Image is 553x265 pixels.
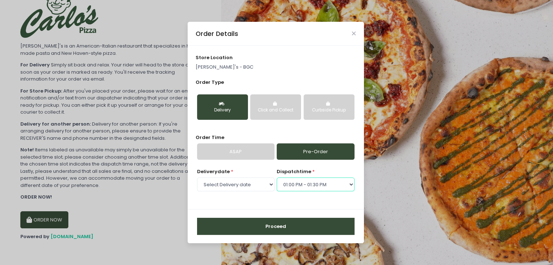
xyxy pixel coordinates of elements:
span: Delivery date [197,168,230,175]
button: Click and Collect [250,94,301,120]
div: Click and Collect [255,107,296,114]
button: Close [352,32,356,35]
button: Delivery [197,94,248,120]
span: Order Time [196,134,224,141]
div: Order Details [196,29,238,38]
button: Proceed [197,218,354,235]
span: Order Type [196,79,224,86]
span: store location [196,54,233,61]
button: Curbside Pickup [304,94,354,120]
a: ASAP [197,143,275,160]
a: Pre-Order [277,143,354,160]
div: Delivery [202,107,243,114]
p: [PERSON_NAME]'s - BGC [196,64,356,71]
div: Curbside Pickup [309,107,349,114]
span: dispatch time [277,168,311,175]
